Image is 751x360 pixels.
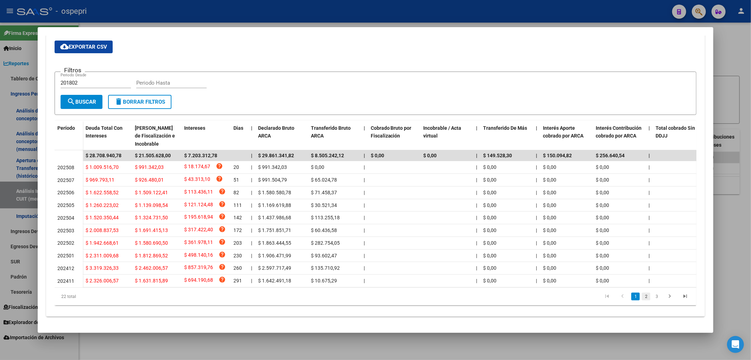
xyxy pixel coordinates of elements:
[596,253,609,258] span: $ 0,00
[476,202,477,208] span: |
[543,202,557,208] span: $ 0,00
[251,202,252,208] span: |
[55,41,113,53] button: Exportar CSV
[184,163,210,172] span: $ 18.174,67
[476,265,477,271] span: |
[216,175,223,182] i: help
[251,190,252,195] span: |
[135,240,168,246] span: $ 1.580.690,50
[86,240,119,246] span: $ 1.942.668,61
[540,121,593,152] datatable-header-cell: Interés Aporte cobrado por ARCA
[57,278,74,284] span: 202411
[364,190,365,195] span: |
[476,153,478,158] span: |
[533,121,540,152] datatable-header-cell: |
[649,164,650,170] span: |
[184,263,213,273] span: $ 857.319,76
[311,215,340,220] span: $ 113.255,18
[474,121,481,152] datatable-header-cell: |
[57,266,74,271] span: 202412
[536,177,537,183] span: |
[67,97,75,106] mat-icon: search
[476,164,477,170] span: |
[135,190,168,195] span: $ 1.509.122,41
[86,164,119,170] span: $ 1.009.516,70
[593,121,646,152] datatable-header-cell: Interés Contribución cobrado por ARCA
[368,121,421,152] datatable-header-cell: Cobrado Bruto por Fiscalización
[233,125,243,131] span: Dias
[184,201,213,210] span: $ 121.124,48
[258,202,291,208] span: $ 1.169.619,88
[311,278,337,283] span: $ 10.675,29
[543,125,584,139] span: Interés Aporte cobrado por ARCA
[656,125,695,139] span: Total cobrado Sin DDJJ
[258,265,291,271] span: $ 2.597.717,49
[536,202,537,208] span: |
[86,153,121,158] span: $ 28.708.940,78
[536,227,537,233] span: |
[543,190,557,195] span: $ 0,00
[651,291,662,303] li: page 3
[184,188,213,197] span: $ 113.436,11
[649,265,650,271] span: |
[46,12,705,317] div: Aportes y Contribuciones de la Empresa: 30710447604
[596,177,609,183] span: $ 0,00
[364,177,365,183] span: |
[258,177,287,183] span: $ 991.504,79
[311,164,324,170] span: $ 0,00
[483,164,497,170] span: $ 0,00
[536,164,537,170] span: |
[311,253,337,258] span: $ 93.602,47
[652,293,661,300] a: 3
[596,164,609,170] span: $ 0,00
[649,240,650,246] span: |
[536,240,537,246] span: |
[536,253,537,258] span: |
[258,190,291,195] span: $ 1.580.580,78
[57,215,74,221] span: 202504
[649,278,650,283] span: |
[311,153,344,158] span: $ 8.505.242,12
[132,121,181,152] datatable-header-cell: Deuda Bruta Neto de Fiscalización e Incobrable
[233,164,239,170] span: 20
[57,202,74,208] span: 202505
[543,153,572,158] span: $ 150.094,82
[596,227,609,233] span: $ 0,00
[135,253,168,258] span: $ 1.812.869,52
[483,177,497,183] span: $ 0,00
[364,164,365,170] span: |
[57,253,74,258] span: 202501
[108,95,171,109] button: Borrar Filtros
[536,265,537,271] span: |
[481,121,533,152] datatable-header-cell: Transferido De Más
[219,251,226,258] i: help
[135,164,164,170] span: $ 991.342,03
[596,240,609,246] span: $ 0,00
[233,240,242,246] span: 203
[476,125,478,131] span: |
[421,121,474,152] datatable-header-cell: Incobrable / Acta virtual
[596,190,609,195] span: $ 0,00
[649,253,650,258] span: |
[476,227,477,233] span: |
[251,177,252,183] span: |
[233,177,239,183] span: 51
[57,190,74,195] span: 202506
[255,121,308,152] datatable-header-cell: Declarado Bruto ARCA
[233,190,239,195] span: 82
[311,265,340,271] span: $ 135.710,92
[536,190,537,195] span: |
[483,240,497,246] span: $ 0,00
[483,125,527,131] span: Transferido De Más
[86,190,119,195] span: $ 1.622.558,52
[219,188,226,195] i: help
[233,215,242,220] span: 142
[543,227,557,233] span: $ 0,00
[596,215,609,220] span: $ 0,00
[233,227,242,233] span: 172
[135,265,168,271] span: $ 2.462.006,57
[184,226,213,235] span: $ 317.422,40
[649,215,650,220] span: |
[184,276,213,286] span: $ 694.190,68
[248,121,255,152] datatable-header-cell: |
